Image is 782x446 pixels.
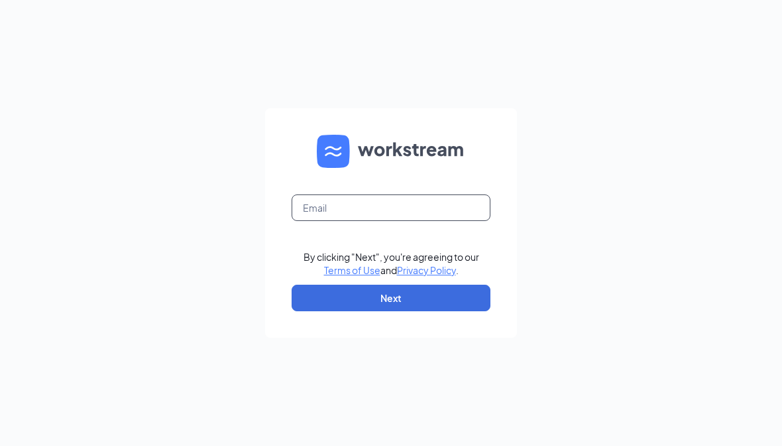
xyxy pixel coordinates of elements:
[292,285,490,311] button: Next
[292,194,490,221] input: Email
[317,135,465,168] img: WS logo and Workstream text
[324,264,380,276] a: Terms of Use
[397,264,456,276] a: Privacy Policy
[304,250,479,277] div: By clicking "Next", you're agreeing to our and .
